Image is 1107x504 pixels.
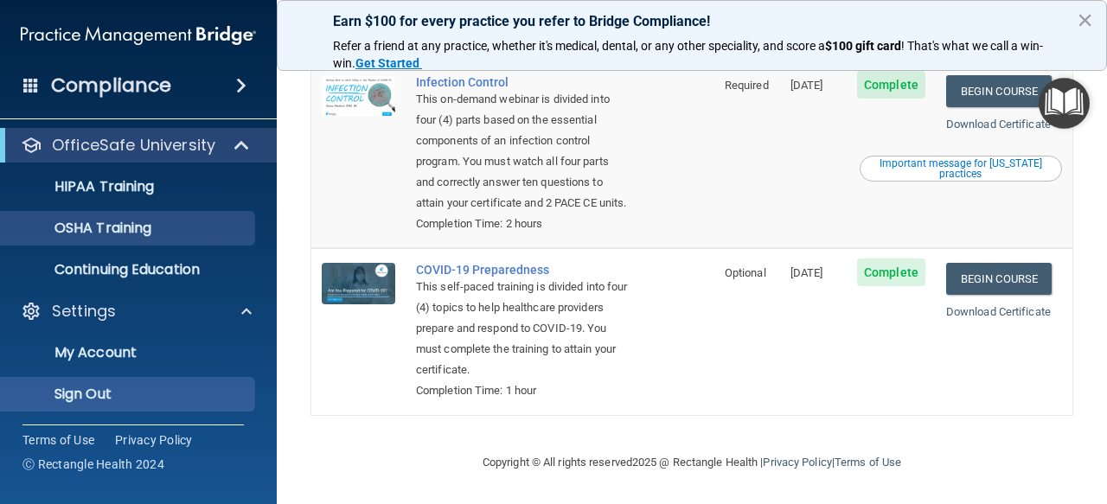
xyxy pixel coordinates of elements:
div: This on-demand webinar is divided into four (4) parts based on the essential components of an inf... [416,89,628,214]
span: [DATE] [790,79,823,92]
strong: Get Started [355,56,419,70]
span: [DATE] [790,266,823,279]
p: Settings [52,301,116,322]
div: Completion Time: 1 hour [416,380,628,401]
img: PMB logo [21,18,256,53]
a: Privacy Policy [115,431,193,449]
span: Optional [725,266,766,279]
a: Terms of Use [835,456,901,469]
a: Settings [21,301,252,322]
button: Open Resource Center [1039,78,1090,129]
p: OfficeSafe University [52,135,215,156]
button: Close [1077,6,1093,34]
p: Earn $100 for every practice you refer to Bridge Compliance! [333,13,1051,29]
div: Important message for [US_STATE] practices [862,158,1059,179]
span: ! That's what we call a win-win. [333,39,1043,70]
a: Begin Course [946,75,1052,107]
span: Ⓒ Rectangle Health 2024 [22,456,164,473]
a: Privacy Policy [763,456,831,469]
button: Read this if you are a dental practitioner in the state of CA [860,156,1062,182]
a: OfficeSafe University [21,135,251,156]
h4: Compliance [51,73,171,98]
span: Complete [857,71,925,99]
strong: $100 gift card [825,39,901,53]
a: COVID-19 Preparedness [416,263,628,277]
p: Sign Out [11,386,247,403]
div: Completion Time: 2 hours [416,214,628,234]
p: Continuing Education [11,261,247,278]
p: HIPAA Training [11,178,154,195]
span: Refer a friend at any practice, whether it's medical, dental, or any other speciality, and score a [333,39,825,53]
span: Required [725,79,769,92]
p: My Account [11,344,247,361]
p: OSHA Training [11,220,151,237]
a: Download Certificate [946,118,1051,131]
a: Infection Control [416,75,628,89]
div: This self-paced training is divided into four (4) topics to help healthcare providers prepare and... [416,277,628,380]
div: Copyright © All rights reserved 2025 @ Rectangle Health | | [376,435,1008,490]
a: Download Certificate [946,305,1051,318]
a: Terms of Use [22,431,94,449]
span: Complete [857,258,925,286]
a: Begin Course [946,263,1052,295]
a: Get Started [355,56,422,70]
